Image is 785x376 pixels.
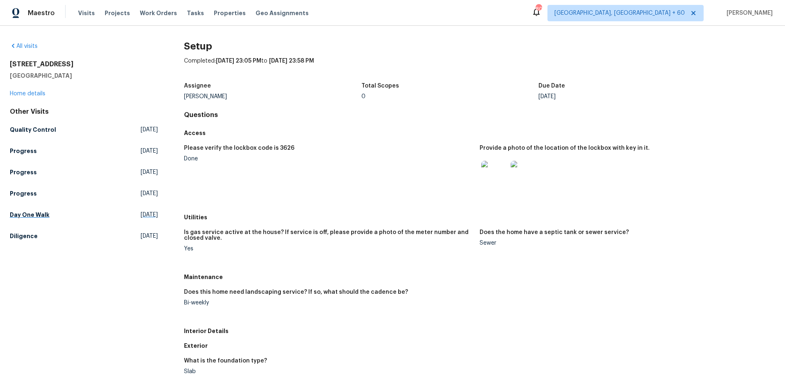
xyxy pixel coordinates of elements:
span: [DATE] [141,126,158,134]
span: Maestro [28,9,55,17]
h5: Utilities [184,213,775,221]
h4: Questions [184,111,775,119]
div: Bi-weekly [184,300,473,306]
h5: Please verify the lockbox code is 3626 [184,145,294,151]
span: [DATE] [141,189,158,198]
h5: Day One Walk [10,211,49,219]
h5: Due Date [538,83,565,89]
div: 801 [536,5,541,13]
a: All visits [10,43,38,49]
a: Diligence[DATE] [10,229,158,243]
h5: What is the foundation type? [184,358,267,364]
span: Work Orders [140,9,177,17]
h5: Provide a photo of the location of the lockbox with key in it. [480,145,650,151]
span: Geo Assignments [256,9,309,17]
span: [PERSON_NAME] [723,9,773,17]
h5: Exterior [184,342,775,350]
h5: Progress [10,168,37,176]
span: [DATE] 23:05 PM [216,58,261,64]
span: [DATE] 23:58 PM [269,58,314,64]
span: [DATE] [141,232,158,240]
h5: Access [184,129,775,137]
div: Yes [184,246,473,252]
h2: [STREET_ADDRESS] [10,60,158,68]
span: Tasks [187,10,204,16]
span: Visits [78,9,95,17]
span: Projects [105,9,130,17]
a: Quality Control[DATE] [10,122,158,137]
a: Progress[DATE] [10,186,158,201]
a: Progress[DATE] [10,144,158,158]
a: Progress[DATE] [10,165,158,180]
h5: Is gas service active at the house? If service is off, please provide a photo of the meter number... [184,230,473,241]
span: [DATE] [141,147,158,155]
h5: Progress [10,147,37,155]
h5: Diligence [10,232,38,240]
span: Properties [214,9,246,17]
h5: Does this home need landscaping service? If so, what should the cadence be? [184,289,408,295]
span: [DATE] [141,168,158,176]
div: [DATE] [538,94,716,99]
div: Completed: to [184,57,775,78]
h5: Quality Control [10,126,56,134]
div: Sewer [480,240,769,246]
h5: Assignee [184,83,211,89]
a: Home details [10,91,45,97]
div: Slab [184,369,473,374]
div: 0 [361,94,539,99]
div: Other Visits [10,108,158,116]
h2: Setup [184,42,775,50]
div: Done [184,156,473,162]
div: [PERSON_NAME] [184,94,361,99]
span: [GEOGRAPHIC_DATA], [GEOGRAPHIC_DATA] + 60 [554,9,685,17]
h5: Does the home have a septic tank or sewer service? [480,230,629,235]
h5: [GEOGRAPHIC_DATA] [10,72,158,80]
h5: Maintenance [184,273,775,281]
h5: Total Scopes [361,83,399,89]
h5: Interior Details [184,327,775,335]
a: Day One Walk[DATE] [10,207,158,222]
h5: Progress [10,189,37,198]
span: [DATE] [141,211,158,219]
